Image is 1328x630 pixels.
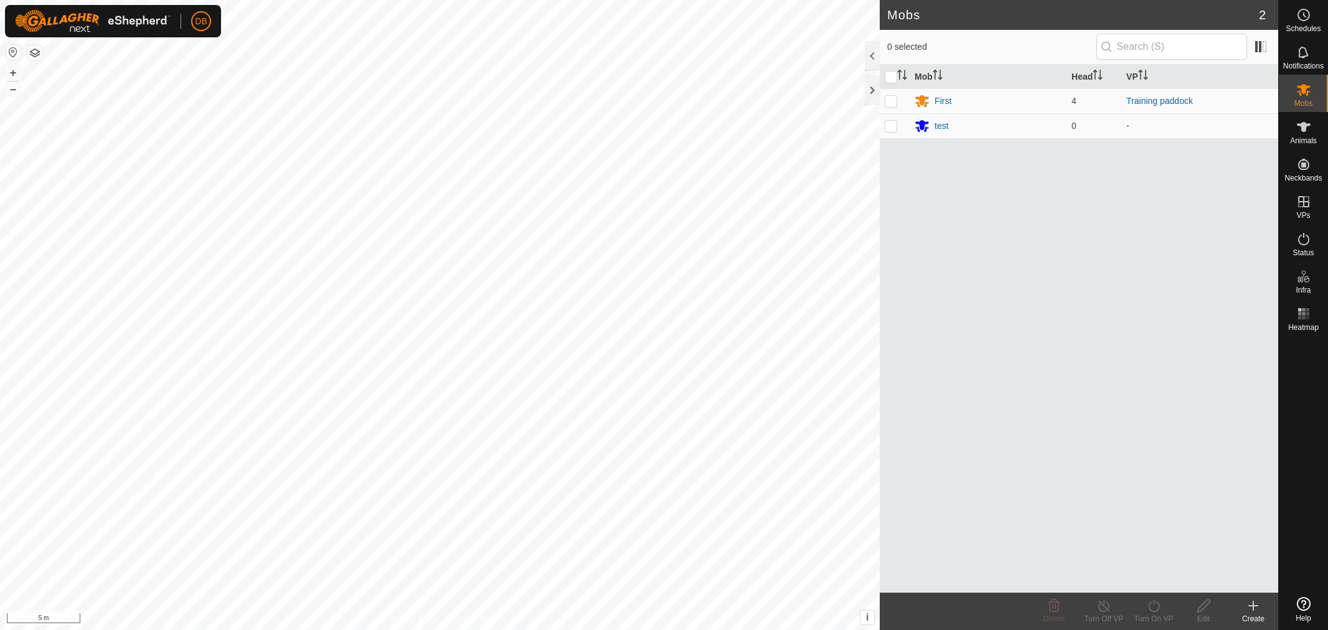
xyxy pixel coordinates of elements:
span: 2 [1259,6,1266,24]
th: Head [1067,65,1121,89]
span: Animals [1290,137,1317,144]
button: Map Layers [27,45,42,60]
div: Turn Off VP [1079,613,1129,624]
p-sorticon: Activate to sort [1093,72,1103,82]
span: 0 [1071,121,1076,131]
button: + [6,65,21,80]
p-sorticon: Activate to sort [897,72,907,82]
th: VP [1121,65,1278,89]
span: VPs [1296,212,1310,219]
div: First [935,95,951,108]
a: Training paddock [1126,96,1193,106]
span: Status [1293,249,1314,256]
span: Infra [1296,286,1311,294]
div: Turn On VP [1129,613,1179,624]
div: Create [1228,613,1278,624]
a: Privacy Policy [391,614,438,625]
span: 4 [1071,96,1076,106]
div: test [935,120,949,133]
button: i [860,611,874,624]
span: Mobs [1294,100,1312,107]
td: - [1121,113,1278,138]
span: Heatmap [1288,324,1319,331]
span: Neckbands [1284,174,1322,182]
span: Delete [1043,614,1065,623]
span: DB [195,15,207,28]
div: Edit [1179,613,1228,624]
button: Reset Map [6,45,21,60]
span: Schedules [1286,25,1321,32]
span: Help [1296,614,1311,622]
p-sorticon: Activate to sort [933,72,943,82]
input: Search (S) [1096,34,1247,60]
th: Mob [910,65,1067,89]
img: Gallagher Logo [15,10,171,32]
span: Notifications [1283,62,1324,70]
a: Help [1279,592,1328,627]
button: – [6,82,21,96]
p-sorticon: Activate to sort [1138,72,1148,82]
span: i [866,612,869,623]
span: 0 selected [887,40,1096,54]
h2: Mobs [887,7,1259,22]
a: Contact Us [452,614,489,625]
